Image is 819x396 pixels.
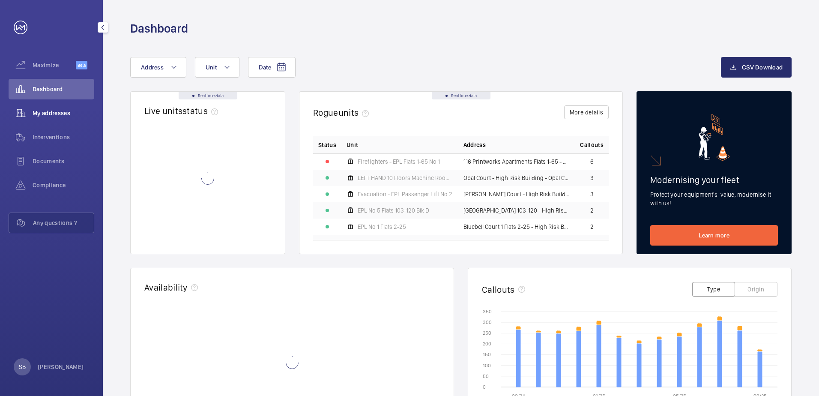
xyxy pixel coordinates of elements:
[347,141,358,149] span: Unit
[19,363,26,371] p: SB
[590,207,594,213] span: 2
[358,159,440,165] span: Firefighters - EPL Flats 1-65 No 1
[483,341,491,347] text: 200
[318,141,336,149] p: Status
[590,175,594,181] span: 3
[650,174,778,185] h2: Modernising your fleet
[33,157,94,165] span: Documents
[580,141,604,149] span: Callouts
[432,92,490,99] div: Real time data
[144,282,188,293] h2: Availability
[130,57,186,78] button: Address
[483,330,491,336] text: 250
[130,21,188,36] h1: Dashboard
[141,64,164,71] span: Address
[590,191,594,197] span: 3
[179,92,237,99] div: Real time data
[195,57,239,78] button: Unit
[358,207,429,213] span: EPL No 5 Flats 103-120 Blk D
[144,105,221,116] h2: Live units
[463,207,570,213] span: [GEOGRAPHIC_DATA] 103-120 - High Risk Building - [GEOGRAPHIC_DATA] 103-120
[38,363,84,371] p: [PERSON_NAME]
[463,175,570,181] span: Opal Court - High Risk Building - Opal Court
[76,61,87,69] span: Beta
[483,363,491,369] text: 100
[692,282,735,297] button: Type
[650,190,778,207] p: Protect your equipment's value, modernise it with us!
[248,57,296,78] button: Date
[590,224,594,230] span: 2
[33,61,76,69] span: Maximize
[33,219,94,227] span: Any questions ?
[338,107,373,118] span: units
[206,64,217,71] span: Unit
[33,109,94,117] span: My addresses
[483,373,489,379] text: 50
[33,85,94,93] span: Dashboard
[699,114,730,161] img: marketing-card.svg
[483,351,491,357] text: 150
[735,282,777,297] button: Origin
[483,319,492,325] text: 300
[33,133,94,141] span: Interventions
[564,105,609,119] button: More details
[590,159,594,165] span: 6
[721,57,792,78] button: CSV Download
[463,191,570,197] span: [PERSON_NAME] Court - High Risk Building - [PERSON_NAME][GEOGRAPHIC_DATA]
[483,309,492,315] text: 350
[463,159,570,165] span: 116 Printworks Apartments Flats 1-65 - High Risk Building - 116 Printworks Apartments Flats 1-65
[463,224,570,230] span: Bluebell Court 1 Flats 2-25 - High Risk Building - [GEOGRAPHIC_DATA] 1 Flats 2-25
[313,107,372,118] h2: Rogue
[650,225,778,246] a: Learn more
[742,64,783,71] span: CSV Download
[33,181,94,189] span: Compliance
[463,141,486,149] span: Address
[259,64,271,71] span: Date
[358,191,452,197] span: Evacuation - EPL Passenger Lift No 2
[182,105,221,116] span: status
[358,175,453,181] span: LEFT HAND 10 Floors Machine Roomless
[482,284,515,295] h2: Callouts
[483,384,486,390] text: 0
[358,224,406,230] span: EPL No 1 Flats 2-25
